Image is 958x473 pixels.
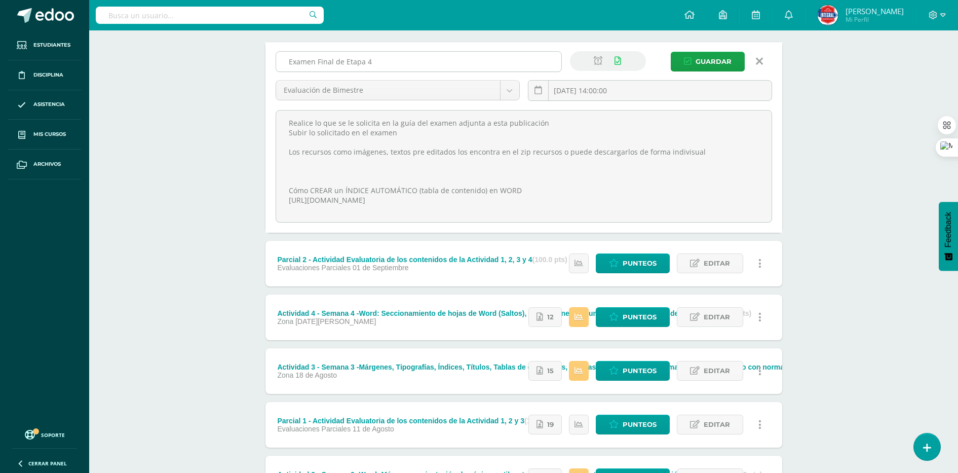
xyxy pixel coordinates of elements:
span: 01 de Septiembre [353,264,409,272]
span: Punteos [623,254,657,273]
input: Fecha de entrega [528,81,772,100]
span: [DATE][PERSON_NAME] [295,317,376,325]
span: Editar [704,415,730,434]
a: 19 [528,415,562,434]
span: 11 de Agosto [353,425,394,433]
span: Editar [704,254,730,273]
a: Evaluación de Bimestre [276,81,519,100]
span: Editar [704,308,730,326]
span: Asistencia [33,100,65,108]
div: Actividad 4 - Semana 4 -Word: Seccionamiento de hojas de Word (Saltos), Tabulaciones, Columnas, í... [277,309,751,317]
input: Busca un usuario... [96,7,324,24]
a: Punteos [596,361,670,381]
a: Punteos [596,253,670,273]
span: 18 de Agosto [295,371,337,379]
span: Punteos [623,415,657,434]
span: Estudiantes [33,41,70,49]
a: Disciplina [8,60,81,90]
a: Soporte [12,427,77,441]
span: Cerrar panel [28,460,67,467]
a: Punteos [596,307,670,327]
a: Asistencia [8,90,81,120]
span: Archivos [33,160,61,168]
span: [PERSON_NAME] [846,6,904,16]
button: Guardar [671,52,745,71]
a: Estudiantes [8,30,81,60]
span: Editar [704,361,730,380]
a: Archivos [8,150,81,179]
button: Feedback - Mostrar encuesta [939,202,958,271]
span: Mi Perfil [846,15,904,24]
span: Guardar [696,52,732,71]
span: 19 [547,415,554,434]
span: Soporte [41,431,65,439]
span: Punteos [623,361,657,380]
a: Punteos [596,415,670,434]
div: Parcial 2 - Actividad Evaluatoria de los contenidos de la Actividad 1, 2, 3 y 4 [277,256,567,264]
strong: (100.0 pts) [532,256,567,264]
span: Evaluación de Bimestre [284,81,492,100]
span: Mis cursos [33,130,66,138]
span: 12 [547,308,554,326]
span: Feedback [944,212,953,247]
span: Disciplina [33,71,63,79]
div: Actividad 3 - Semana 3 -Márgenes, Tipografías, Índices, Títulos, Tablas de contenidos, Normas APA... [277,363,841,371]
div: Parcial 1 - Actividad Evaluatoria de los contenidos de la Actividad 1, 2 y 3 [277,417,559,425]
textarea: Realice lo que se le solicita en la guía del examen adjunta a esta publicación Subir lo solicitad... [276,111,772,222]
span: 15 [547,361,554,380]
a: 15 [528,361,562,381]
a: Mis cursos [8,120,81,150]
span: Evaluaciones Parciales [277,264,351,272]
span: Evaluaciones Parciales [277,425,351,433]
a: 12 [528,307,562,327]
span: Zona [277,317,293,325]
span: Punteos [623,308,657,326]
input: Título [276,52,561,71]
span: Zona [277,371,293,379]
img: 5b05793df8038e2f74dd67e63a03d3f6.png [818,5,838,25]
